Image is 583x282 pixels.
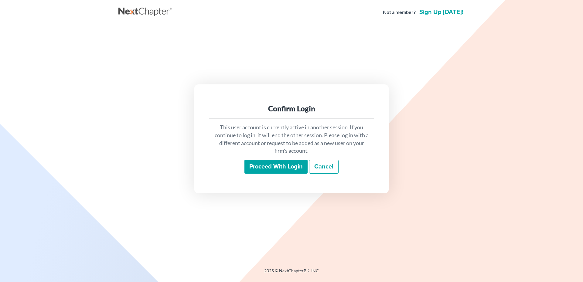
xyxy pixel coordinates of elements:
[214,104,369,114] div: Confirm Login
[214,124,369,155] p: This user account is currently active in another session. If you continue to log in, it will end ...
[118,268,465,279] div: 2025 © NextChapterBK, INC
[418,9,465,15] a: Sign up [DATE]!
[309,160,339,174] a: Cancel
[244,160,308,174] input: Proceed with login
[383,9,416,16] strong: Not a member?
